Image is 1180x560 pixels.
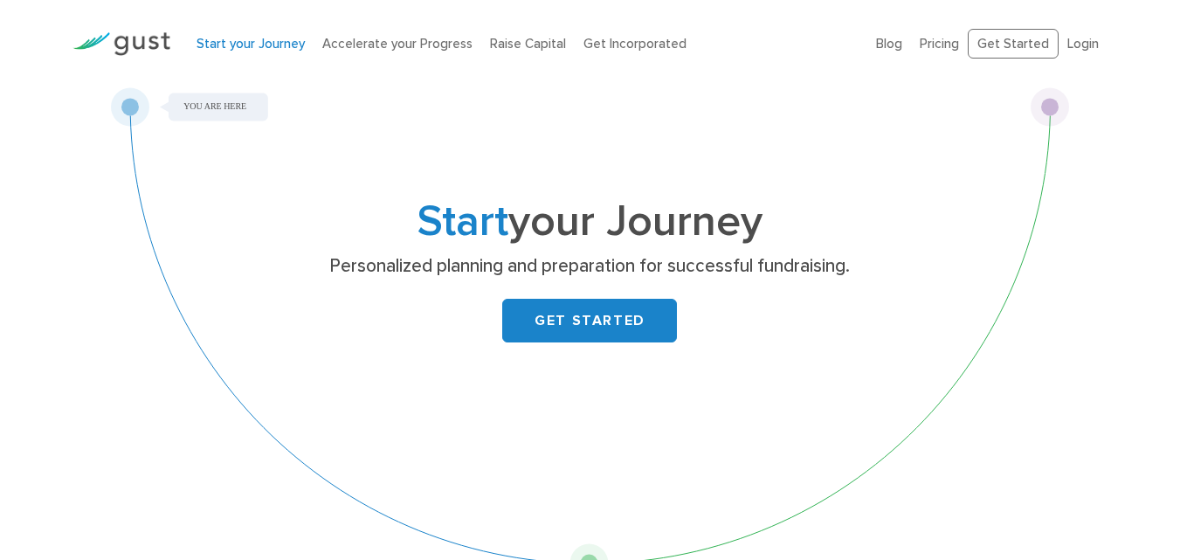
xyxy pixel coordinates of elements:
[876,36,902,52] a: Blog
[920,36,959,52] a: Pricing
[490,36,566,52] a: Raise Capital
[1067,36,1099,52] a: Login
[245,202,935,242] h1: your Journey
[197,36,305,52] a: Start your Journey
[583,36,687,52] a: Get Incorporated
[502,299,677,342] a: GET STARTED
[72,32,170,56] img: Gust Logo
[968,29,1059,59] a: Get Started
[322,36,473,52] a: Accelerate your Progress
[417,196,508,247] span: Start
[252,254,928,279] p: Personalized planning and preparation for successful fundraising.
